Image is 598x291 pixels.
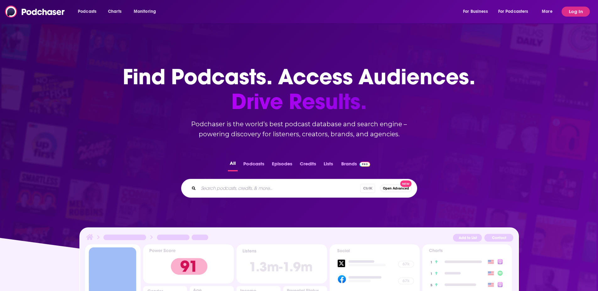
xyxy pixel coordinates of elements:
[498,7,528,16] span: For Podcasters
[123,65,475,114] h1: Find Podcasts. Access Audiences.
[143,244,234,283] img: Podcast Insights Power score
[241,159,266,171] button: Podcasts
[537,7,560,17] button: open menu
[383,187,409,190] span: Open Advanced
[108,7,121,16] span: Charts
[104,7,125,17] a: Charts
[198,183,360,193] input: Search podcasts, credits, & more...
[129,7,164,17] button: open menu
[85,233,513,244] img: Podcast Insights Header
[380,184,412,192] button: Open AdvancedNew
[228,159,238,171] button: All
[459,7,496,17] button: open menu
[298,159,318,171] button: Credits
[123,89,475,114] span: Drive Results.
[5,6,65,18] img: Podchaser - Follow, Share and Rate Podcasts
[360,184,375,193] span: Ctrl K
[73,7,105,17] button: open menu
[542,7,552,16] span: More
[174,119,425,139] h2: Podchaser is the world’s best podcast database and search engine – powering discovery for listene...
[359,162,370,167] img: Podchaser Pro
[322,159,335,171] button: Lists
[400,180,412,187] span: New
[270,159,294,171] button: Episodes
[134,7,156,16] span: Monitoring
[181,179,417,198] div: Search podcasts, credits, & more...
[494,7,537,17] button: open menu
[341,159,370,171] a: BrandsPodchaser Pro
[78,7,96,16] span: Podcasts
[236,244,327,283] img: Podcast Insights Listens
[562,7,590,17] button: Log In
[463,7,488,16] span: For Business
